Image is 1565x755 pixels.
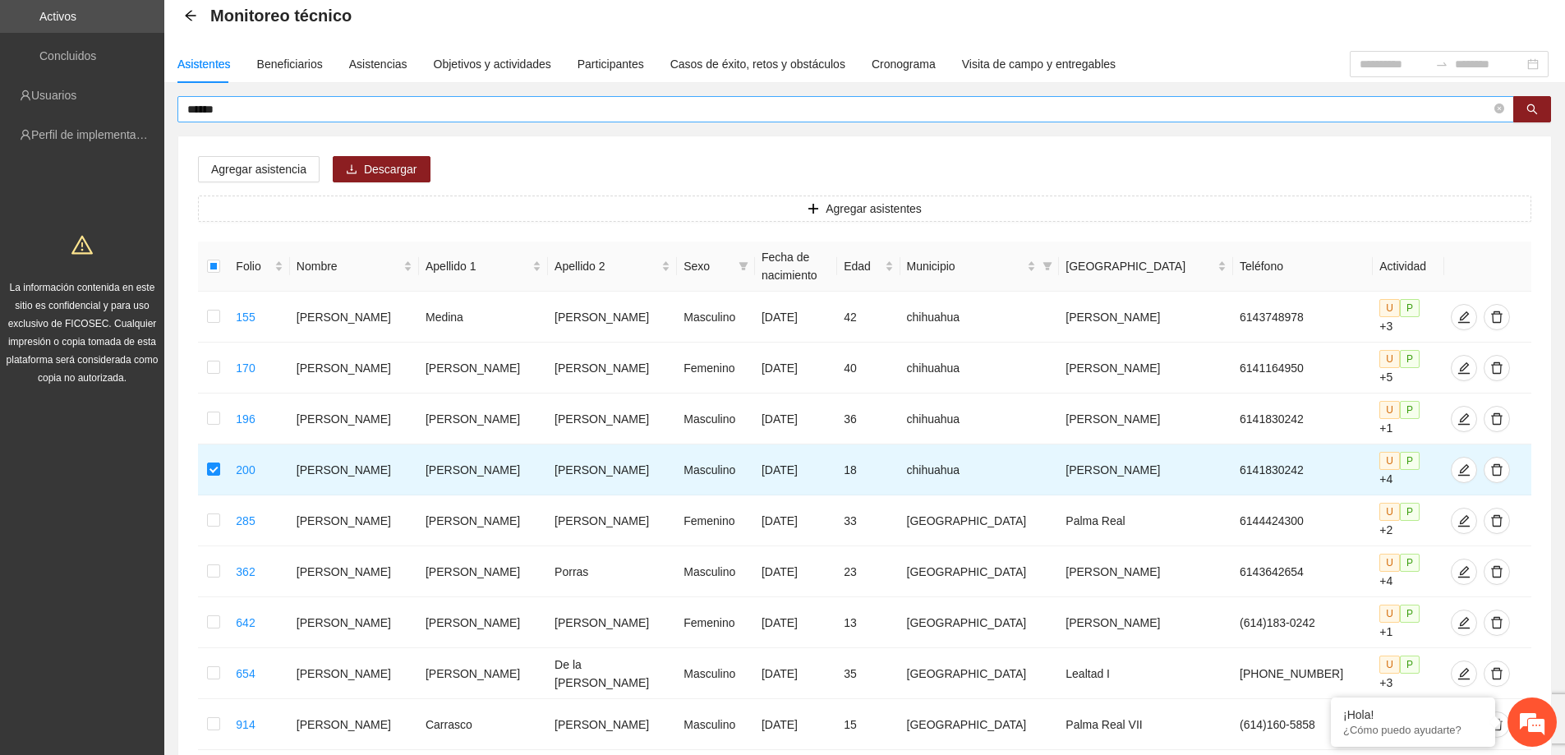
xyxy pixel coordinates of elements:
[1059,343,1233,394] td: [PERSON_NAME]
[837,597,900,648] td: 13
[1373,495,1444,546] td: +2
[548,292,677,343] td: [PERSON_NAME]
[735,254,752,279] span: filter
[1059,648,1233,699] td: Lealtad I
[290,495,419,546] td: [PERSON_NAME]
[1059,597,1233,648] td: [PERSON_NAME]
[236,667,255,680] a: 654
[211,160,306,178] span: Agregar asistencia
[419,292,548,343] td: Medina
[900,597,1060,648] td: [GEOGRAPHIC_DATA]
[1452,311,1476,324] span: edit
[1400,656,1420,674] span: P
[85,84,276,105] div: Chatee con nosotros ahora
[257,55,323,73] div: Beneficiarios
[677,292,755,343] td: Masculino
[419,394,548,444] td: [PERSON_NAME]
[1059,546,1233,597] td: [PERSON_NAME]
[755,292,837,343] td: [DATE]
[1343,708,1483,721] div: ¡Hola!
[1484,406,1510,432] button: delete
[677,546,755,597] td: Masculino
[677,648,755,699] td: Masculino
[1451,355,1477,381] button: edit
[900,343,1060,394] td: chihuahua
[1059,495,1233,546] td: Palma Real
[290,597,419,648] td: [PERSON_NAME]
[236,616,255,629] a: 642
[1233,546,1373,597] td: 6143642654
[1373,444,1444,495] td: +4
[8,449,313,506] textarea: Escriba su mensaje y pulse “Intro”
[177,55,231,73] div: Asistentes
[1233,292,1373,343] td: 6143748978
[677,699,755,750] td: Masculino
[7,282,159,384] span: La información contenida en este sitio es confidencial y para uso exclusivo de FICOSEC. Cualquier...
[548,343,677,394] td: [PERSON_NAME]
[1484,661,1510,687] button: delete
[677,343,755,394] td: Femenino
[349,55,407,73] div: Asistencias
[210,2,352,29] span: Monitoreo técnico
[900,546,1060,597] td: [GEOGRAPHIC_DATA]
[1373,242,1444,292] th: Actividad
[1373,546,1444,597] td: +4
[1233,597,1373,648] td: (614)183-0242
[1452,616,1476,629] span: edit
[837,394,900,444] td: 36
[1451,661,1477,687] button: edit
[755,699,837,750] td: [DATE]
[1233,242,1373,292] th: Teléfono
[755,444,837,495] td: [DATE]
[290,242,419,292] th: Nombre
[229,242,290,292] th: Folio
[1039,254,1056,279] span: filter
[1400,554,1420,572] span: P
[1379,554,1400,572] span: U
[1484,514,1509,527] span: delete
[1066,257,1214,275] span: [GEOGRAPHIC_DATA]
[1400,452,1420,470] span: P
[1233,699,1373,750] td: (614)160-5858
[900,292,1060,343] td: chihuahua
[548,648,677,699] td: De la [PERSON_NAME]
[1400,605,1420,623] span: P
[826,200,922,218] span: Agregar asistentes
[1343,724,1483,736] p: ¿Cómo puedo ayudarte?
[1379,605,1400,623] span: U
[755,597,837,648] td: [DATE]
[900,444,1060,495] td: chihuahua
[1400,350,1420,368] span: P
[837,242,900,292] th: Edad
[1233,648,1373,699] td: [PHONE_NUMBER]
[1452,514,1476,527] span: edit
[1484,463,1509,476] span: delete
[1484,565,1509,578] span: delete
[39,49,96,62] a: Concluidos
[290,546,419,597] td: [PERSON_NAME]
[755,648,837,699] td: [DATE]
[548,546,677,597] td: Porras
[837,699,900,750] td: 15
[434,55,551,73] div: Objetivos y actividades
[346,163,357,177] span: download
[1435,58,1448,71] span: swap-right
[548,242,677,292] th: Apellido 2
[900,495,1060,546] td: [GEOGRAPHIC_DATA]
[184,9,197,22] span: arrow-left
[1373,394,1444,444] td: +1
[962,55,1116,73] div: Visita de campo y entregables
[1373,648,1444,699] td: +3
[548,597,677,648] td: [PERSON_NAME]
[1452,361,1476,375] span: edit
[198,156,320,182] button: Agregar asistencia
[426,257,529,275] span: Apellido 1
[419,242,548,292] th: Apellido 1
[1233,394,1373,444] td: 6141830242
[419,495,548,546] td: [PERSON_NAME]
[900,699,1060,750] td: [GEOGRAPHIC_DATA]
[1484,610,1510,636] button: delete
[755,343,837,394] td: [DATE]
[236,565,255,578] a: 362
[900,648,1060,699] td: [GEOGRAPHIC_DATA]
